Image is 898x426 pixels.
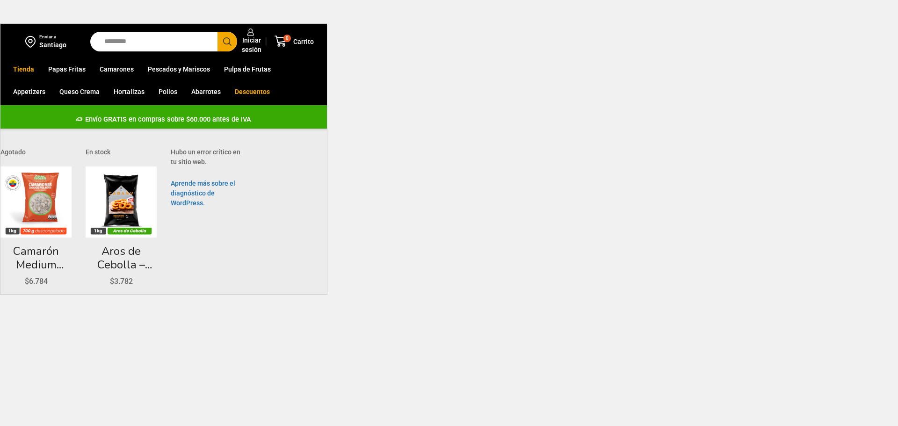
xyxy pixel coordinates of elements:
a: Aprende más sobre el diagnóstico de WordPress. [171,180,235,207]
span: Carrito [291,37,314,46]
a: 0 Carrito [271,30,318,52]
span: $ [110,277,114,286]
bdi: 3.782 [110,277,133,286]
span: Iniciar sesión [239,36,261,54]
a: Papas Fritas [43,60,90,78]
a: Descuentos [230,83,275,101]
a: Pollos [154,83,182,101]
div: Enviar a [39,34,66,40]
a: Aros de Cebolla – Formato 1 kg – Caja 10 kg [86,245,157,272]
a: Appetizers [8,83,50,101]
a: Camarones [95,60,138,78]
a: Camarón Medium [PERSON_NAME] sin Vena – Silver – Caja 10 kg [0,245,72,272]
a: Queso Crema [55,83,104,101]
p: Hubo un error crítico en tu sitio web. [171,147,242,167]
img: address-field-icon.svg [25,34,39,50]
div: Santiago [39,40,66,50]
a: Iniciar sesión [237,24,261,59]
span: 0 [283,35,291,42]
a: Pescados y Mariscos [143,60,215,78]
p: En stock [86,147,157,157]
p: Agotado [0,147,72,157]
a: Pulpa de Frutas [219,60,275,78]
span: $ [25,277,29,286]
a: Tienda [8,60,39,78]
a: Abarrotes [187,83,225,101]
bdi: 6.784 [25,277,48,286]
a: Hortalizas [109,83,149,101]
button: Search button [217,32,237,51]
